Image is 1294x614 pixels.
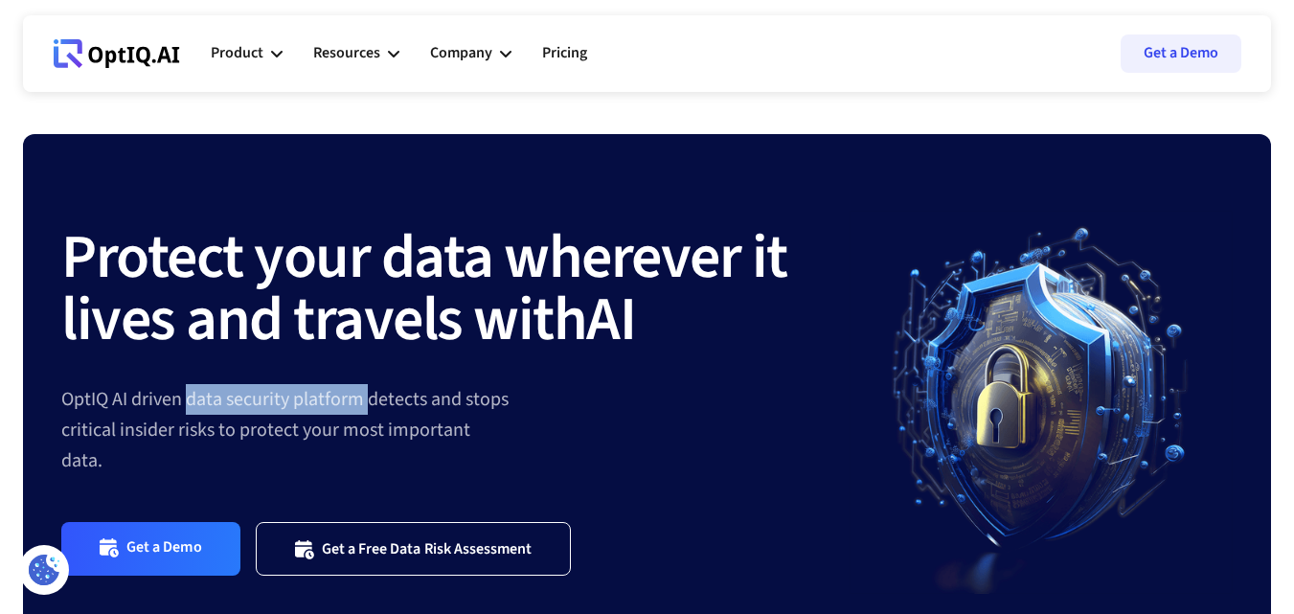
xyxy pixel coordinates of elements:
a: Webflow Homepage [54,25,180,82]
a: Get a Demo [61,522,240,575]
strong: AI [586,276,635,364]
div: Resources [313,40,380,66]
strong: Protect your data wherever it lives and travels with [61,214,787,364]
div: Company [430,25,511,82]
div: Webflow Homepage [54,67,55,68]
a: Get a Free Data Risk Assessment [256,522,572,575]
a: Pricing [542,25,587,82]
a: Get a Demo [1121,34,1241,73]
div: Product [211,40,263,66]
div: OptIQ AI driven data security platform detects and stops critical insider risks to protect your m... [61,384,850,476]
div: Resources [313,25,399,82]
div: Company [430,40,492,66]
div: Get a Free Data Risk Assessment [322,539,533,558]
div: Get a Demo [126,537,202,559]
div: Product [211,25,283,82]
